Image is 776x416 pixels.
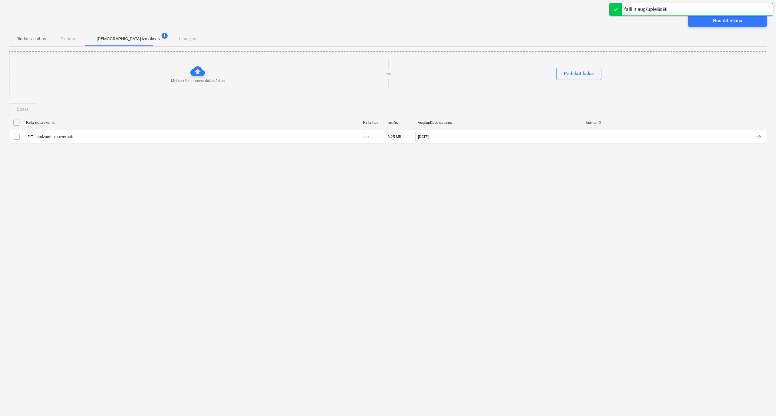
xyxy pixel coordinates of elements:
[9,51,768,96] div: Mēģiniet šeit nomest dažus failusvaiPārlūkot failus
[624,6,667,13] div: faili ir augšupielādēti
[162,33,168,39] span: 1
[16,36,46,42] p: Rindas vienības
[26,121,358,125] div: Faila nosaukums
[418,121,581,125] div: Augšuplādes datums
[713,17,742,25] div: Nosūtīt rēķinu
[587,135,587,139] div: -
[363,135,370,139] div: bak
[564,70,594,78] div: Pārlūkot failus
[363,121,383,125] div: Faila tips
[586,121,750,125] div: komentēt
[387,121,413,125] div: Izmērs
[27,135,73,139] div: ELT_Jaudzumi__recover.bak
[418,135,429,139] div: [DATE]
[386,71,391,76] p: vai
[171,78,225,84] p: Mēģiniet šeit nomest dažus failus
[556,68,601,80] button: Pārlūkot failus
[688,15,767,27] button: Nosūtīt rēķinu
[388,135,401,139] div: 3.25 MB
[97,36,160,42] p: [DEMOGRAPHIC_DATA] izmaksas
